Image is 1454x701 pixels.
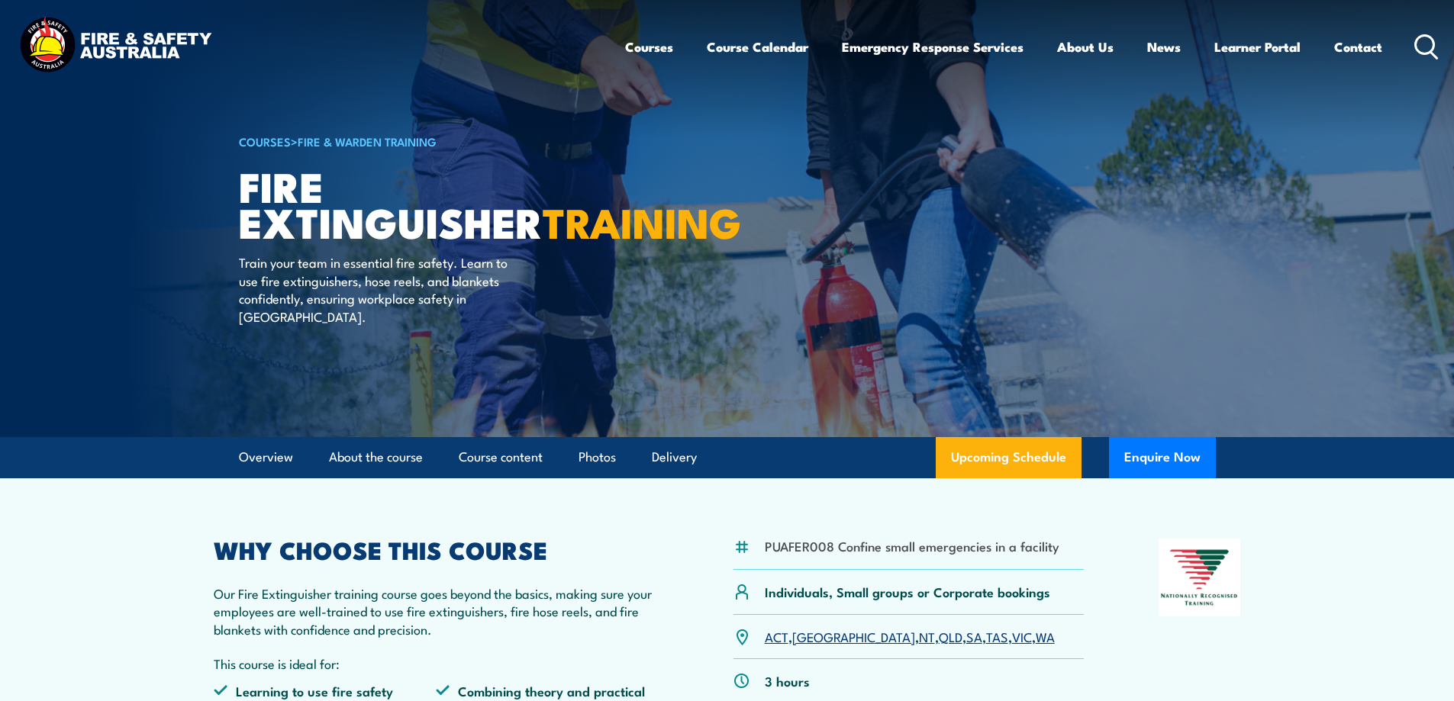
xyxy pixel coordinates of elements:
[919,627,935,645] a: NT
[1109,437,1216,478] button: Enquire Now
[214,584,659,638] p: Our Fire Extinguisher training course goes beyond the basics, making sure your employees are well...
[214,539,659,560] h2: WHY CHOOSE THIS COURSE
[939,627,962,645] a: QLD
[1012,627,1032,645] a: VIC
[1334,27,1382,67] a: Contact
[239,132,616,150] h6: >
[1214,27,1301,67] a: Learner Portal
[625,27,673,67] a: Courses
[765,628,1055,645] p: , , , , , , ,
[792,627,915,645] a: [GEOGRAPHIC_DATA]
[707,27,808,67] a: Course Calendar
[298,133,437,150] a: Fire & Warden Training
[986,627,1008,645] a: TAS
[765,627,788,645] a: ACT
[543,189,741,252] strong: TRAINING
[966,627,982,645] a: SA
[239,437,293,478] a: Overview
[459,437,543,478] a: Course content
[239,133,291,150] a: COURSES
[239,253,517,325] p: Train your team in essential fire safety. Learn to use fire extinguishers, hose reels, and blanke...
[1147,27,1181,67] a: News
[239,168,616,239] h1: Fire Extinguisher
[936,437,1082,478] a: Upcoming Schedule
[765,537,1059,555] li: PUAFER008 Confine small emergencies in a facility
[1057,27,1114,67] a: About Us
[652,437,697,478] a: Delivery
[579,437,616,478] a: Photos
[1036,627,1055,645] a: WA
[765,583,1050,600] p: Individuals, Small groups or Corporate bookings
[214,654,659,672] p: This course is ideal for:
[765,672,810,690] p: 3 hours
[842,27,1024,67] a: Emergency Response Services
[329,437,423,478] a: About the course
[1159,539,1241,616] img: Nationally Recognised Training logo.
